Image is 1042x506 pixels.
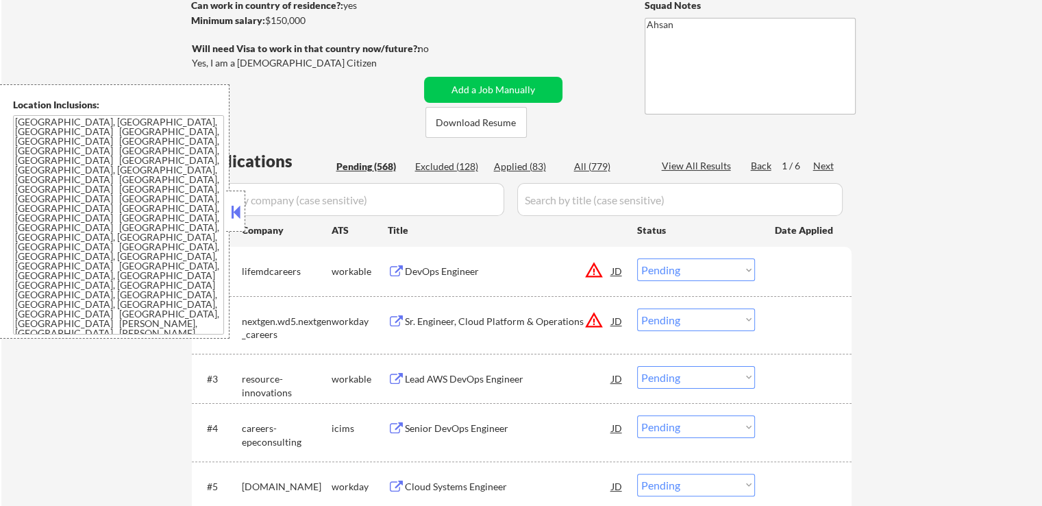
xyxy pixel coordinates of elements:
div: lifemdcareers [242,265,332,278]
input: Search by company (case sensitive) [196,183,504,216]
div: Lead AWS DevOps Engineer [405,372,612,386]
div: Next [813,159,835,173]
div: Sr. Engineer, Cloud Platform & Operations [405,315,612,328]
div: [DOMAIN_NAME] [242,480,332,494]
div: workday [332,480,388,494]
div: Title [388,224,624,237]
div: workday [332,315,388,328]
div: JD [610,258,624,283]
div: Pending (568) [336,160,405,173]
div: resource-innovations [242,372,332,399]
strong: Will need Visa to work in that country now/future?: [192,43,420,54]
div: #4 [207,422,231,435]
div: #5 [207,480,231,494]
div: Excluded (128) [415,160,484,173]
div: JD [610,309,624,333]
div: careers-epeconsulting [242,422,332,448]
button: warning_amber [584,261,604,280]
div: workable [332,372,388,386]
div: JD [610,366,624,391]
div: 1 / 6 [782,159,813,173]
div: Location Inclusions: [13,98,224,112]
input: Search by title (case sensitive) [517,183,843,216]
div: DevOps Engineer [405,265,612,278]
button: warning_amber [584,311,604,330]
div: JD [610,474,624,498]
div: #3 [207,372,231,386]
div: $150,000 [191,14,419,27]
div: Yes, I am a [DEMOGRAPHIC_DATA] Citizen [192,56,423,70]
div: Company [242,224,332,237]
div: Senior DevOps Engineer [405,422,612,435]
div: All (779) [574,160,643,173]
div: Applied (83) [494,160,562,173]
div: Cloud Systems Engineer [405,480,612,494]
div: View All Results [662,159,735,173]
strong: Minimum salary: [191,14,265,26]
button: Add a Job Manually [424,77,562,103]
div: Status [637,217,755,242]
div: icims [332,422,388,435]
div: ATS [332,224,388,237]
button: Download Resume [425,107,527,138]
div: Back [751,159,773,173]
div: no [418,42,457,56]
div: nextgen.wd5.nextgen_careers [242,315,332,341]
div: Applications [196,153,332,169]
div: JD [610,415,624,440]
div: Date Applied [775,224,835,237]
div: workable [332,265,388,278]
